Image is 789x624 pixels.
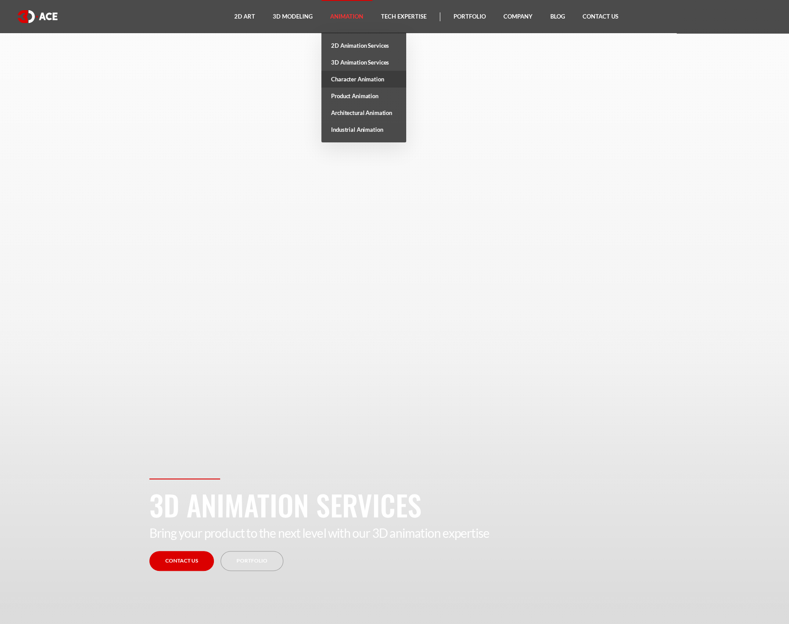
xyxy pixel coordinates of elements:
a: 3D Animation Services [321,54,406,71]
a: Industrial Animation [321,121,406,138]
a: Contact Us [149,551,214,571]
a: 2D Animation Services [321,37,406,54]
a: Character Animation [321,71,406,88]
a: Portfolio [221,551,283,571]
p: Bring your product to the next level with our 3D animation expertise [149,525,640,540]
a: Architectural Animation [321,104,406,121]
a: Product Animation [321,88,406,104]
h1: 3D Animation Services [149,484,640,525]
img: logo white [18,10,57,23]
